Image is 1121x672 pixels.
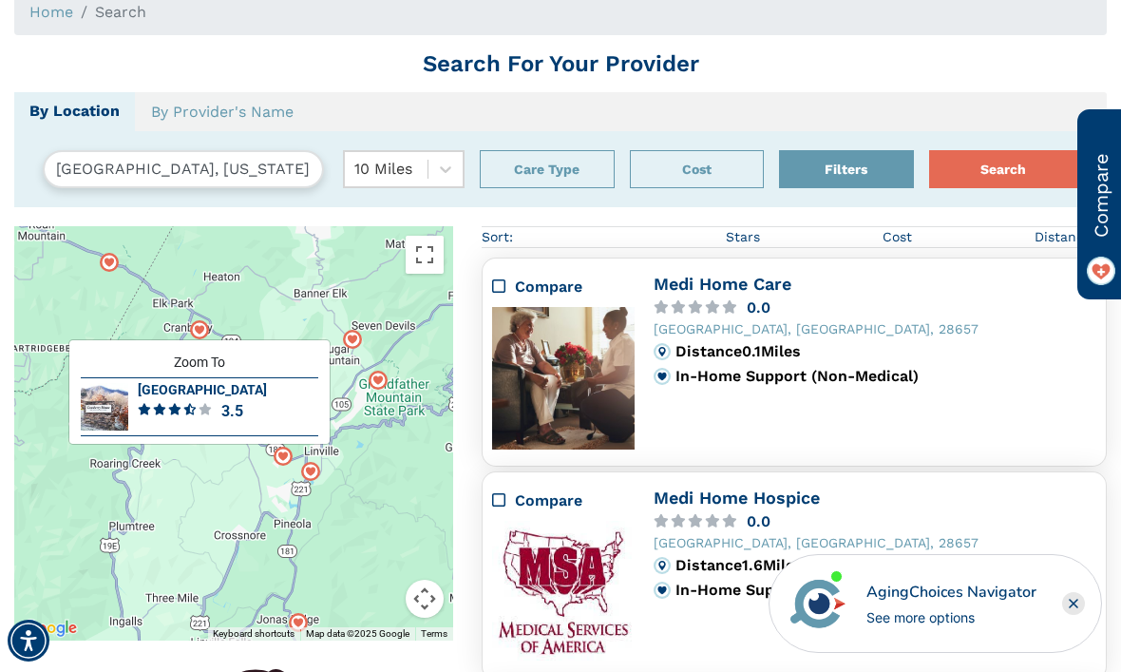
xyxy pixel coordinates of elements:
[515,276,635,298] div: Compare
[654,514,1096,528] a: 0.0
[406,236,444,274] button: Toggle fullscreen view
[274,446,293,465] div: Popover trigger
[779,150,914,188] button: Filters
[866,581,1036,604] div: AgingChoices Navigator
[8,620,49,662] div: Accessibility Menu
[786,571,850,636] img: avatar
[100,253,119,272] img: search-map-marker.svg
[189,320,208,339] img: search-map-marker.svg
[289,613,308,632] div: Popover trigger
[747,514,770,528] div: 0.0
[213,627,294,641] button: Keyboard shortcuts
[301,462,320,481] div: Popover trigger
[369,370,388,389] div: Popover trigger
[883,227,912,247] span: Cost
[779,150,914,188] div: Popover trigger
[480,150,615,188] button: Care Type
[14,50,1107,78] h1: Search For Your Provider
[369,370,388,389] img: search-map-marker.svg
[630,150,765,188] div: Popover trigger
[654,343,671,360] img: distance.svg
[1035,227,1092,247] span: Distance
[675,582,1096,599] div: In-Home Support (Medical)
[1087,153,1115,238] span: Compare
[675,557,1096,574] div: Distance 1.6 Miles
[343,330,362,349] img: search-map-marker.svg
[929,150,1079,188] button: Search
[43,150,324,188] input: Search by City, State, or Zip Code
[1087,257,1115,285] img: favorite_on.png
[421,628,447,639] a: Terms (opens in new tab)
[654,536,1096,549] div: [GEOGRAPHIC_DATA], [GEOGRAPHIC_DATA], 28657
[630,150,765,188] button: Cost
[80,383,317,431] a: [GEOGRAPHIC_DATA]3.5
[654,582,671,599] img: primary.svg
[306,628,409,639] span: Map data ©2025 Google
[654,300,1096,315] a: 0.0
[654,488,820,508] a: Medi Home Hospice
[654,274,791,294] a: Medi Home Care
[480,150,615,188] div: Popover trigger
[654,557,671,574] img: distance.svg
[654,322,1096,336] div: [GEOGRAPHIC_DATA], [GEOGRAPHIC_DATA], 28657
[747,300,770,315] div: 0.0
[80,348,317,378] div: Zoom To
[726,227,760,247] span: Stars
[492,276,635,298] div: Compare
[189,320,208,339] div: Popover trigger
[137,383,317,396] div: [GEOGRAPHIC_DATA]
[482,227,513,247] div: Sort:
[1062,592,1085,615] div: Close
[515,490,635,512] div: Compare
[492,490,635,512] div: Compare
[654,368,671,385] img: primary.svg
[135,92,310,132] a: By Provider's Name
[274,446,293,465] img: search-map-marker.svg
[289,613,308,632] img: search-map-marker.svg
[29,3,73,21] a: Home
[301,462,320,481] img: search-map-marker.svg
[866,607,1036,627] div: See more options
[675,368,1096,385] div: In-Home Support (Non-Medical)
[675,343,1096,360] div: Distance 0.1 Miles
[137,404,317,418] div: 3.5
[95,3,146,21] span: Search
[14,92,135,131] a: By Location
[406,580,444,618] button: Map camera controls
[343,330,362,349] div: Popover trigger
[100,253,119,272] div: Popover trigger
